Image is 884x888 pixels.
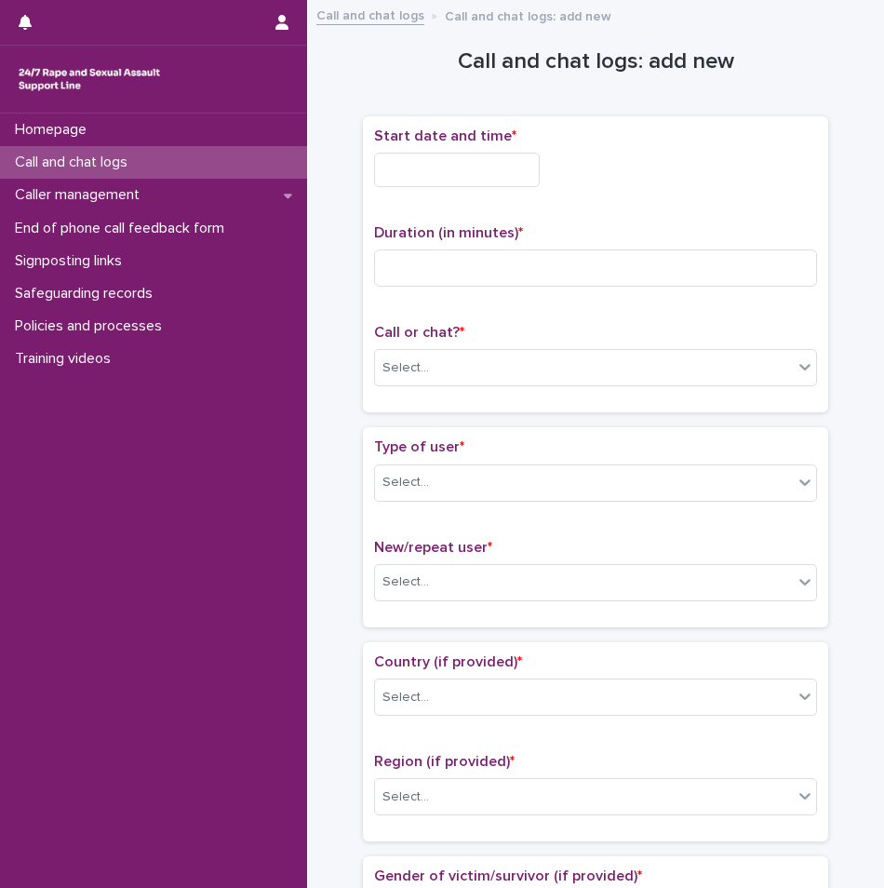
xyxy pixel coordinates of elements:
div: Select... [382,473,429,492]
div: Select... [382,358,429,378]
div: Select... [382,572,429,592]
span: Call or chat? [374,325,464,340]
span: Gender of victim/survivor (if provided) [374,868,642,883]
span: Type of user [374,439,464,454]
span: Duration (in minutes) [374,225,523,240]
img: rhQMoQhaT3yELyF149Cw [15,61,164,98]
span: Start date and time [374,128,516,143]
div: Select... [382,688,429,707]
span: New/repeat user [374,540,492,555]
p: Safeguarding records [7,285,167,303]
p: Homepage [7,121,101,139]
p: End of phone call feedback form [7,220,239,237]
p: Signposting links [7,252,137,270]
span: Region (if provided) [374,754,515,769]
a: Call and chat logs [316,4,424,25]
p: Call and chat logs: add new [445,5,611,25]
div: Select... [382,787,429,807]
p: Training videos [7,350,126,368]
p: Policies and processes [7,317,177,335]
p: Caller management [7,186,154,204]
p: Call and chat logs [7,154,142,171]
span: Country (if provided) [374,654,522,669]
h1: Call and chat logs: add new [363,48,828,75]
